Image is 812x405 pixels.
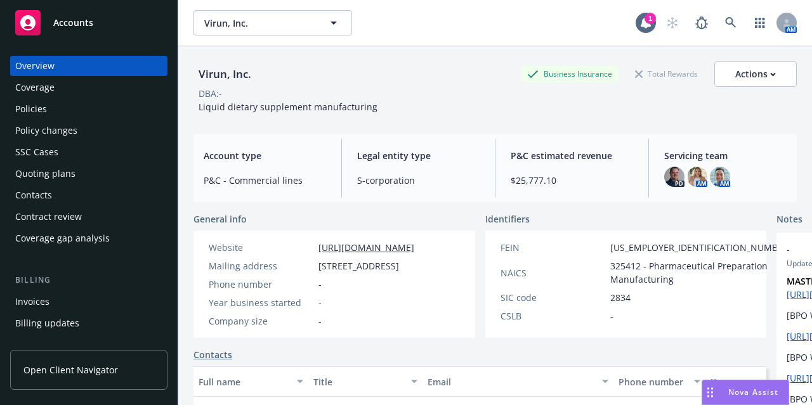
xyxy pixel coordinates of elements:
[209,314,313,328] div: Company size
[747,10,773,35] a: Switch app
[15,335,86,355] div: Account charges
[501,241,605,254] div: FEIN
[10,274,167,286] div: Billing
[199,375,289,389] div: Full name
[485,212,530,226] span: Identifiers
[613,366,705,397] button: Phone number
[610,291,631,304] span: 2834
[15,228,110,248] div: Coverage gap analysis
[10,185,167,205] a: Contacts
[15,164,75,184] div: Quoting plans
[521,66,619,82] div: Business Insurance
[728,387,778,397] span: Nova Assist
[619,375,686,389] div: Phone number
[357,174,480,187] span: S-corporation
[718,10,743,35] a: Search
[710,375,747,389] div: Key contact
[610,259,792,286] span: 325412 - Pharmaceutical Preparation Manufacturing
[428,375,594,389] div: Email
[10,207,167,227] a: Contract review
[15,142,58,162] div: SSC Cases
[610,241,792,254] span: [US_EMPLOYER_IDENTIFICATION_NUMBER]
[15,120,77,141] div: Policy changes
[10,164,167,184] a: Quoting plans
[209,296,313,309] div: Year business started
[511,149,633,162] span: P&C estimated revenue
[318,241,414,254] a: [URL][DOMAIN_NAME]
[15,77,55,98] div: Coverage
[209,241,313,254] div: Website
[714,61,797,87] button: Actions
[209,259,313,273] div: Mailing address
[308,366,423,397] button: Title
[10,228,167,248] a: Coverage gap analysis
[318,296,322,309] span: -
[199,101,377,113] span: Liquid dietary supplement manufacturing
[501,266,605,280] div: NAICS
[710,167,730,187] img: photo
[15,185,52,205] div: Contacts
[422,366,613,397] button: Email
[10,120,167,141] a: Policy changes
[10,292,167,312] a: Invoices
[318,259,399,273] span: [STREET_ADDRESS]
[318,314,322,328] span: -
[15,313,79,333] div: Billing updates
[501,309,605,323] div: CSLB
[10,99,167,119] a: Policies
[629,66,704,82] div: Total Rewards
[204,149,326,162] span: Account type
[193,366,308,397] button: Full name
[193,212,247,226] span: General info
[10,77,167,98] a: Coverage
[687,167,707,187] img: photo
[204,16,314,30] span: Virun, Inc.
[199,87,222,100] div: DBA: -
[357,149,480,162] span: Legal entity type
[193,348,232,361] a: Contacts
[10,142,167,162] a: SSC Cases
[15,56,55,76] div: Overview
[776,212,802,228] span: Notes
[664,167,684,187] img: photo
[702,380,718,404] div: Drag to move
[15,99,47,119] div: Policies
[735,62,776,86] div: Actions
[15,292,49,312] div: Invoices
[511,174,633,187] span: $25,777.10
[15,207,82,227] div: Contract review
[209,278,313,291] div: Phone number
[689,10,714,35] a: Report a Bug
[204,174,326,187] span: P&C - Commercial lines
[705,366,766,397] button: Key contact
[664,149,787,162] span: Servicing team
[645,13,656,24] div: 1
[702,380,789,405] button: Nova Assist
[10,335,167,355] a: Account charges
[23,363,118,376] span: Open Client Navigator
[660,10,685,35] a: Start snowing
[10,313,167,333] a: Billing updates
[610,309,613,323] span: -
[10,56,167,76] a: Overview
[193,66,256,82] div: Virun, Inc.
[501,291,605,304] div: SIC code
[193,10,352,35] button: Virun, Inc.
[313,375,404,389] div: Title
[318,278,322,291] span: -
[53,18,93,28] span: Accounts
[10,5,167,41] a: Accounts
